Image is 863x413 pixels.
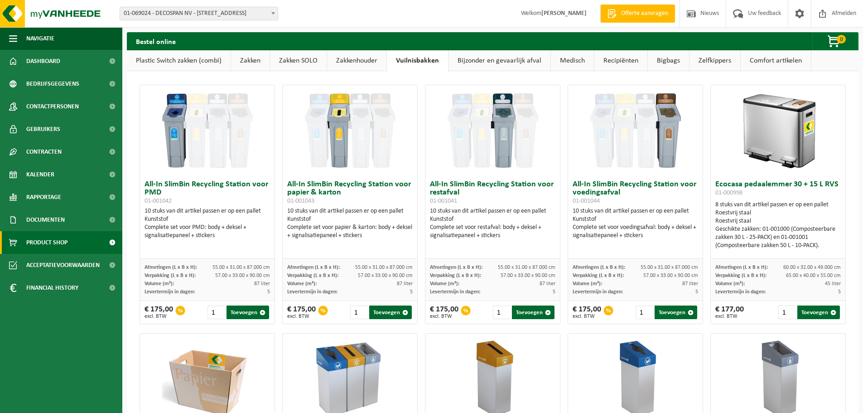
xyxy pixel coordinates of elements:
[715,189,742,196] span: 01-000998
[145,207,270,240] div: 10 stuks van dit artikel passen er op een pallet
[553,289,555,295] span: 5
[305,85,395,176] img: 01-001043
[573,180,698,205] h3: All-In SlimBin Recycling Station voor voedingsafval
[573,306,601,319] div: € 175,00
[573,215,698,224] div: Kunststof
[715,281,745,287] span: Volume (m³):
[231,50,270,71] a: Zakken
[573,314,601,319] span: excl. BTW
[715,209,841,217] div: Roestvrij staal
[430,215,555,224] div: Kunststof
[145,198,172,204] span: 01-001042
[127,50,231,71] a: Plastic Switch zakken (combi)
[369,306,412,319] button: Toevoegen
[430,306,458,319] div: € 175,00
[655,306,697,319] button: Toevoegen
[410,289,413,295] span: 5
[430,273,481,278] span: Verpakking (L x B x H):
[498,265,555,270] span: 55.00 x 31.00 x 87.000 cm
[145,215,270,224] div: Kunststof
[26,254,100,277] span: Acceptatievoorwaarden
[145,281,174,287] span: Volume (m³):
[540,281,555,287] span: 87 liter
[145,273,196,278] span: Verpakking (L x B x H):
[501,273,555,278] span: 57.00 x 33.00 x 90.00 cm
[287,180,413,205] h3: All-In SlimBin Recycling Station voor papier & karton
[267,289,270,295] span: 5
[287,314,316,319] span: excl. BTW
[430,224,555,240] div: Complete set voor restafval: body + deksel + signalisatiepaneel + stickers
[430,180,555,205] h3: All-In SlimBin Recycling Station voor restafval
[825,281,841,287] span: 45 liter
[715,265,768,270] span: Afmetingen (L x B x H):
[145,289,195,295] span: Levertermijn in dagen:
[287,215,413,224] div: Kunststof
[207,306,226,319] input: 1
[573,273,624,278] span: Verpakking (L x B x H):
[387,50,448,71] a: Vuilnisbakken
[689,50,740,71] a: Zelfkippers
[715,217,841,225] div: Roestvrij staal
[287,207,413,240] div: 10 stuks van dit artikel passen er op een pallet
[26,163,54,186] span: Kalender
[783,265,841,270] span: 60.00 x 32.00 x 49.000 cm
[355,265,413,270] span: 55.00 x 31.00 x 87.000 cm
[212,265,270,270] span: 55.00 x 31.00 x 87.000 cm
[287,265,340,270] span: Afmetingen (L x B x H):
[26,95,79,118] span: Contactpersonen
[26,209,65,231] span: Documenten
[741,50,811,71] a: Comfort artikelen
[600,5,675,23] a: Offerte aanvragen
[430,207,555,240] div: 10 stuks van dit artikel passen er op een pallet
[26,118,60,141] span: Gebruikers
[127,32,185,50] h2: Bestel online
[145,306,173,319] div: € 175,00
[641,265,698,270] span: 55.00 x 31.00 x 87.000 cm
[26,277,78,299] span: Financial History
[26,27,54,50] span: Navigatie
[541,10,587,17] strong: [PERSON_NAME]
[573,281,602,287] span: Volume (m³):
[430,198,457,204] span: 01-001041
[493,306,511,319] input: 1
[786,273,841,278] span: 65.00 x 40.00 x 55.00 cm
[733,85,824,176] img: 01-000998
[619,9,670,18] span: Offerte aanvragen
[594,50,647,71] a: Recipiënten
[573,207,698,240] div: 10 stuks van dit artikel passen er op een pallet
[145,265,197,270] span: Afmetingen (L x B x H):
[648,50,689,71] a: Bigbags
[227,306,269,319] button: Toevoegen
[430,289,480,295] span: Levertermijn in dagen:
[26,50,60,73] span: Dashboard
[715,180,841,199] h3: Ecocasa pedaalemmer 30 + 15 L RVS
[715,289,766,295] span: Levertermijn in dagen:
[715,273,767,278] span: Verpakking (L x B x H):
[287,273,338,278] span: Verpakking (L x B x H):
[397,281,413,287] span: 87 liter
[145,224,270,240] div: Complete set voor PMD: body + deksel + signalisatiepaneel + stickers
[643,273,698,278] span: 57.00 x 33.00 x 90.00 cm
[287,306,316,319] div: € 175,00
[145,314,173,319] span: excl. BTW
[26,186,61,209] span: Rapportage
[636,306,654,319] input: 1
[812,32,858,50] button: 0
[448,50,550,71] a: Bijzonder en gevaarlijk afval
[120,7,278,20] span: 01-069024 - DECOSPAN NV - 8930 MENEN, LAGEWEG 33
[215,273,270,278] span: 57.00 x 33.00 x 90.00 cm
[254,281,270,287] span: 87 liter
[26,231,67,254] span: Product Shop
[350,306,369,319] input: 1
[715,306,744,319] div: € 177,00
[287,289,337,295] span: Levertermijn in dagen:
[573,224,698,240] div: Complete set voor voedingsafval: body + deksel + signalisatiepaneel + stickers
[797,306,840,319] button: Toevoegen
[448,85,538,176] img: 01-001041
[430,265,482,270] span: Afmetingen (L x B x H):
[327,50,386,71] a: Zakkenhouder
[287,224,413,240] div: Complete set voor papier & karton: body + deksel + signalisatiepaneel + stickers
[287,198,314,204] span: 01-001043
[430,314,458,319] span: excl. BTW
